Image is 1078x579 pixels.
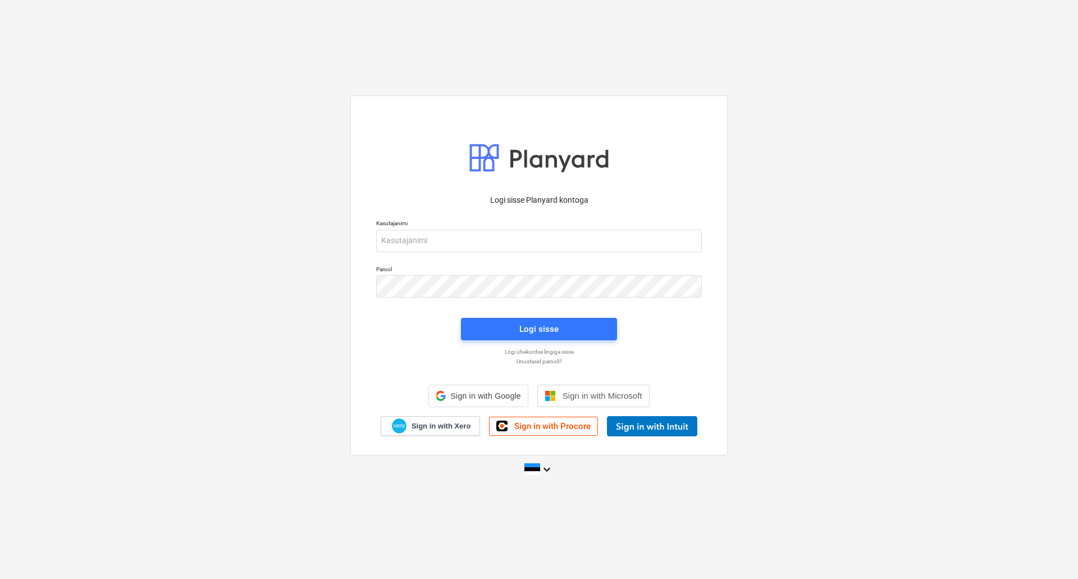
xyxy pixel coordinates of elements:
button: Logi sisse [461,318,617,340]
a: Sign in with Procore [489,417,598,436]
a: Logi ühekordse lingiga sisse [371,348,707,355]
span: Sign in with Xero [412,421,471,431]
span: Sign in with Google [450,391,520,400]
img: Microsoft logo [545,390,556,402]
span: Sign in with Procore [514,421,591,431]
i: keyboard_arrow_down [540,463,554,476]
p: Logi sisse Planyard kontoga [376,194,702,206]
p: Parool [376,266,702,275]
div: Logi sisse [519,322,559,336]
input: Kasutajanimi [376,230,702,252]
a: Sign in with Xero [381,416,481,436]
img: Xero logo [392,418,406,434]
p: Kasutajanimi [376,220,702,229]
a: Unustasid parooli? [371,358,707,365]
span: Sign in with Microsoft [563,391,642,400]
div: Sign in with Google [428,385,528,407]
